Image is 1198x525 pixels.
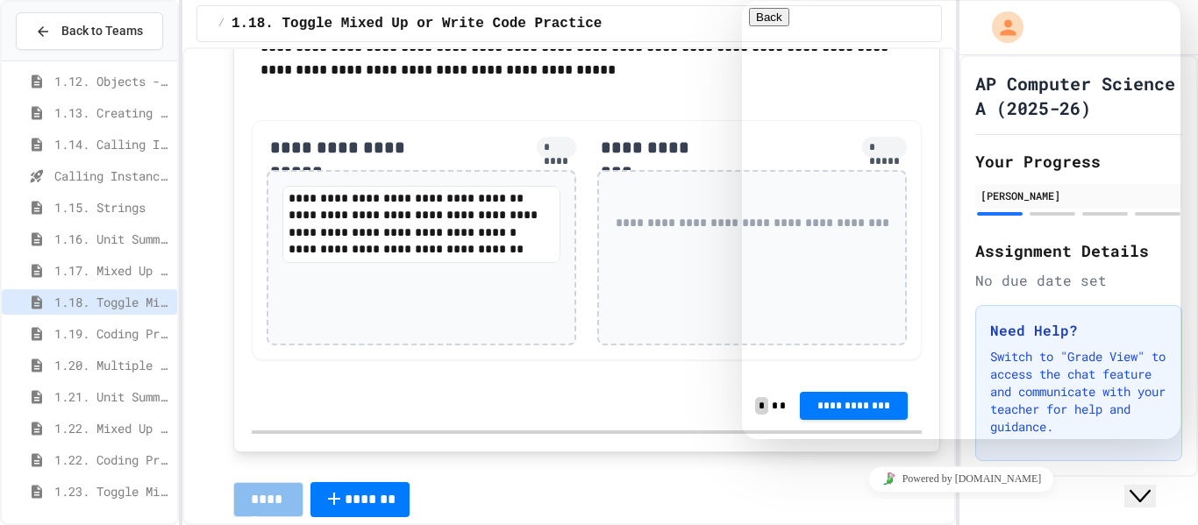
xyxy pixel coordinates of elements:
[54,198,170,216] span: 1.15. Strings
[16,12,163,50] button: Back to Teams
[54,482,170,500] span: 1.23. Toggle Mixed Up or Write Code Practice 1b (1.7-1.15)
[742,1,1180,439] iframe: chat widget
[54,72,170,90] span: 1.12. Objects - Instances of Classes
[54,293,170,311] span: 1.18. Toggle Mixed Up or Write Code Practice 1.1-1.6
[54,387,170,406] span: 1.21. Unit Summary 1b (1.7-1.15)
[54,324,170,343] span: 1.19. Coding Practice 1a (1.1-1.6)
[218,17,225,31] span: /
[54,419,170,437] span: 1.22. Mixed Up Code Practice 1b (1.7-1.15)
[54,230,170,248] span: 1.16. Unit Summary 1a (1.1-1.6)
[54,103,170,122] span: 1.13. Creating and Initializing Objects: Constructors
[61,22,143,40] span: Back to Teams
[54,135,170,153] span: 1.14. Calling Instance Methods
[232,13,669,34] span: 1.18. Toggle Mixed Up or Write Code Practice 1.1-1.6
[54,451,170,469] span: 1.22. Coding Practice 1b (1.7-1.15)
[742,459,1180,499] iframe: chat widget
[1124,455,1180,507] iframe: chat widget
[54,167,170,185] span: Calling Instance Methods - Topic 1.14
[54,356,170,374] span: 1.20. Multiple Choice Exercises for Unit 1a (1.1-1.6)
[54,261,170,280] span: 1.17. Mixed Up Code Practice 1.1-1.6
